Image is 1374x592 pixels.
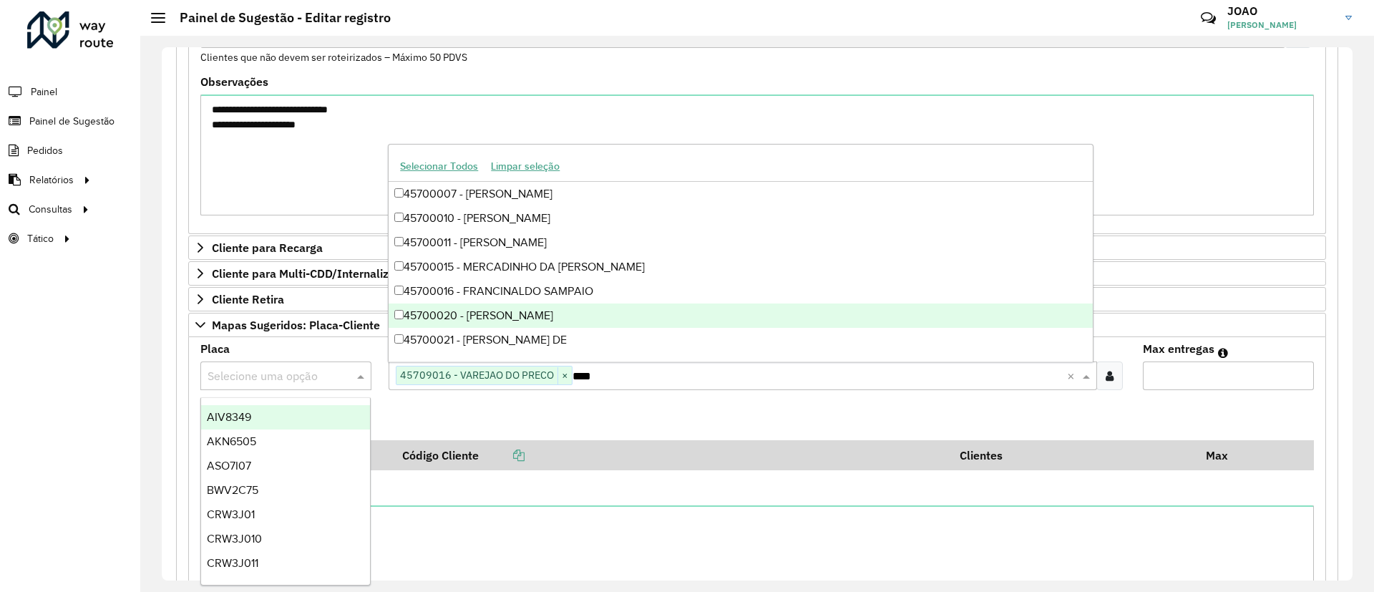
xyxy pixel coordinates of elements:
th: Clientes [950,440,1196,470]
span: × [557,367,572,384]
div: 45700011 - [PERSON_NAME] [389,231,1092,255]
div: 45700021 - [PERSON_NAME] DE [389,328,1092,352]
span: AKN6505 [207,435,256,447]
span: Relatórios [29,173,74,188]
span: Cliente para Multi-CDD/Internalização [212,268,414,279]
th: Código Cliente [393,440,950,470]
span: ASO7I07 [207,460,251,472]
button: Selecionar Todos [394,155,484,178]
span: Tático [27,231,54,246]
span: 45709016 - VAREJAO DO PRECO [396,367,557,384]
ng-dropdown-panel: Options list [200,397,371,586]
div: 45700010 - [PERSON_NAME] [389,206,1092,231]
span: Painel de Sugestão [29,114,114,129]
h2: Painel de Sugestão - Editar registro [165,10,391,26]
span: Painel [31,84,57,100]
span: Cliente Retira [212,293,284,305]
a: Mapas Sugeridos: Placa-Cliente [188,313,1326,337]
div: 45700016 - FRANCINALDO SAMPAIO [389,279,1092,304]
span: Consultas [29,202,72,217]
label: Max entregas [1143,340,1214,357]
a: Cliente para Multi-CDD/Internalização [188,261,1326,286]
span: Clear all [1067,367,1079,384]
span: BWV2C75 [207,484,258,496]
a: Cliente para Recarga [188,236,1326,260]
span: CRW3J011 [207,557,258,569]
span: CRW3J010 [207,533,262,545]
h3: JOAO [1227,4,1335,18]
em: Máximo de clientes que serão colocados na mesma rota com os clientes informados [1218,347,1228,359]
div: 45700020 - [PERSON_NAME] [389,304,1092,328]
button: Limpar seleção [484,155,566,178]
span: [PERSON_NAME] [1227,19,1335,31]
label: Observações [200,73,268,90]
span: AIV8349 [207,411,251,423]
a: Contato Rápido [1193,3,1224,34]
div: 45700015 - MERCADINHO DA [PERSON_NAME] [389,255,1092,279]
span: Cliente para Recarga [212,242,323,253]
ng-dropdown-panel: Options list [388,144,1093,362]
span: CRW3J01 [207,508,255,520]
th: Max [1196,440,1253,470]
a: Cliente Retira [188,287,1326,311]
div: 45700007 - [PERSON_NAME] [389,182,1092,206]
label: Placa [200,340,230,357]
span: Pedidos [27,143,63,158]
span: Mapas Sugeridos: Placa-Cliente [212,319,380,331]
a: Copiar [479,448,525,462]
div: 45700023 - [PERSON_NAME] FRIGORIFICO SUPERMERCADO [389,352,1092,377]
small: Clientes que não devem ser roteirizados – Máximo 50 PDVS [200,51,467,64]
